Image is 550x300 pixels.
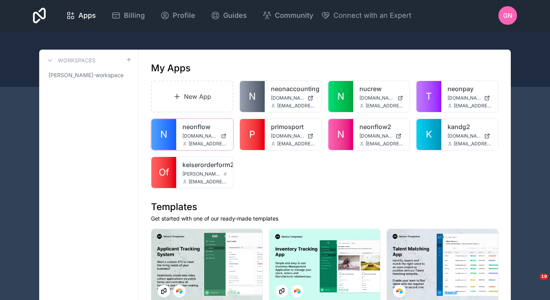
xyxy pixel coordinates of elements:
[173,10,195,21] span: Profile
[182,122,227,131] a: neonflow
[60,7,102,24] a: Apps
[159,166,169,179] span: Of
[333,10,411,21] span: Connect with an Expert
[359,122,404,131] a: neonflow2
[359,133,404,139] a: [DOMAIN_NAME]
[271,84,315,93] a: neonaccounting
[454,103,492,109] span: [EMAIL_ADDRESS][DOMAIN_NAME]
[277,141,315,147] span: [EMAIL_ADDRESS][DOMAIN_NAME]
[271,122,315,131] a: primosport
[540,274,548,280] span: 10
[58,57,95,64] h3: Workspaces
[240,81,265,112] a: N
[151,157,176,188] a: Of
[416,119,441,150] a: K
[359,95,395,101] span: [DOMAIN_NAME]
[448,122,492,131] a: kandg2
[328,81,353,112] a: N
[45,56,95,65] a: Workspaces
[154,7,201,24] a: Profile
[359,84,404,93] a: nucrew
[45,68,132,82] a: [PERSON_NAME]-workspace
[151,201,498,213] h1: Templates
[448,133,492,139] a: [DOMAIN_NAME]
[271,133,304,139] span: [DOMAIN_NAME]
[151,81,233,112] a: New App
[448,133,481,139] span: [DOMAIN_NAME]
[275,10,313,21] span: Community
[105,7,151,24] a: Billing
[49,71,123,79] span: [PERSON_NAME]-workspace
[359,133,393,139] span: [DOMAIN_NAME]
[337,90,344,103] span: N
[124,10,145,21] span: Billing
[151,215,498,222] p: Get started with one of our ready-made templates
[416,81,441,112] a: T
[359,95,404,101] a: [DOMAIN_NAME]
[277,103,315,109] span: [EMAIL_ADDRESS][DOMAIN_NAME]
[249,90,256,103] span: N
[448,95,481,101] span: [DOMAIN_NAME]
[426,128,432,141] span: K
[271,133,315,139] a: [DOMAIN_NAME]
[366,141,404,147] span: [EMAIL_ADDRESS][DOMAIN_NAME]
[448,95,492,101] a: [DOMAIN_NAME]
[524,274,542,292] iframe: Intercom live chat
[426,90,432,103] span: T
[189,179,227,185] span: [EMAIL_ADDRESS][DOMAIN_NAME]
[78,10,96,21] span: Apps
[182,133,218,139] span: [DOMAIN_NAME]
[294,288,300,294] img: Airtable Logo
[271,95,304,101] span: [DOMAIN_NAME]
[337,128,344,141] span: N
[151,62,191,74] h1: My Apps
[256,7,319,24] a: Community
[240,119,265,150] a: P
[176,288,182,294] img: Airtable Logo
[205,7,253,24] a: Guides
[396,288,403,294] img: Airtable Logo
[328,119,353,150] a: N
[503,11,512,20] span: GN
[366,103,404,109] span: [EMAIL_ADDRESS][DOMAIN_NAME]
[454,141,492,147] span: [EMAIL_ADDRESS][DOMAIN_NAME]
[182,133,227,139] a: [DOMAIN_NAME]
[249,128,255,141] span: P
[182,171,227,177] a: [PERSON_NAME][DOMAIN_NAME]
[182,160,227,169] a: keiserorderform2
[223,10,247,21] span: Guides
[321,10,411,21] button: Connect with an Expert
[182,171,220,177] span: [PERSON_NAME][DOMAIN_NAME]
[160,128,167,141] span: N
[271,95,315,101] a: [DOMAIN_NAME]
[151,119,176,150] a: N
[448,84,492,93] a: neonpay
[189,141,227,147] span: [EMAIL_ADDRESS][DOMAIN_NAME]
